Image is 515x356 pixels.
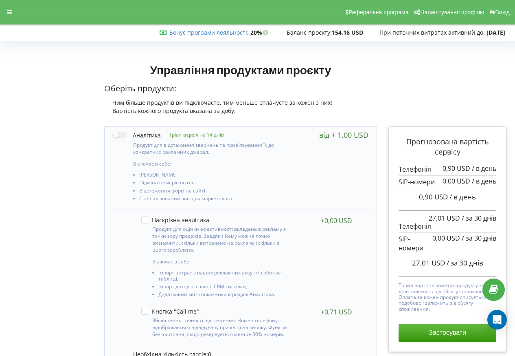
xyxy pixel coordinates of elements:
div: Open Intercom Messenger [487,310,507,329]
p: Включає в себе: [133,160,292,167]
p: Збільшення точності відстеження. Номер телефону відображається відвідувачу при кліці на кнопку. Ф... [152,317,289,338]
p: Включає в себе: [152,258,289,265]
span: / в день [472,164,496,173]
div: від + 1,00 USD [319,131,368,139]
strong: 20% [250,29,270,36]
p: Продукт для оцінки ефективності вкладень в рекламу з точки зору продажів. Завдяки йому можна точн... [152,226,289,254]
a: Бонус програми лояльності [169,29,247,36]
p: Продукт для відстеження звернень та прив'язування їх до конкретних рекламних джерел. [133,142,292,155]
p: Прогнозована вартість сервісу [399,137,496,157]
span: / за 30 днів [462,214,496,223]
span: 27,01 USD [412,258,445,268]
span: / в день [472,177,496,186]
li: Спеціалізований звіт для маркетолога [139,196,292,203]
p: Точна вартість кожного продукту за 30 днів залежить від обсягу споживання. Оплата за кожен продук... [399,281,496,312]
span: 0,00 USD [443,177,470,186]
p: SIP-номери [399,177,496,187]
div: +0,00 USD [321,217,352,225]
span: 0,90 USD [443,164,470,173]
p: Телефонія [399,165,496,174]
p: SIP-номери [399,234,496,253]
span: 27,01 USD [429,214,460,223]
div: Чим більше продуктів ви підключаєте, тим меньше сплачуєте за кожен з них! [104,99,377,107]
strong: 154,16 USD [332,29,363,36]
p: Телефонія [399,214,496,231]
span: Баланс проєкту: [287,29,332,36]
label: Кнопка "Call me" [141,308,199,315]
span: / в день [449,192,476,201]
h1: Управління продуктами проєкту [104,62,377,77]
li: [PERSON_NAME] [139,172,292,180]
span: Вихід [495,9,510,15]
li: Імпорт доходів з вашої CRM системи, [158,284,289,292]
strong: [DATE] [487,29,505,36]
span: : [169,29,249,36]
p: Оберіть продукти: [104,83,377,95]
span: Реферальна програма [348,9,409,15]
span: / за 30 днів [447,258,483,268]
span: При поточних витратах активний до: [379,29,485,36]
li: Імпорт витрат з ваших рекламних акаунтів або csv таблиці, [158,270,289,284]
span: Налаштування профілю [420,9,484,15]
div: +0,71 USD [321,308,352,316]
li: Відстеження форм на сайті [139,188,292,196]
p: Тріал-версія на 14 днів [161,131,224,138]
li: Підміна номерів по гео [139,180,292,188]
span: / за 30 днів [462,234,496,243]
label: Аналітика [113,131,161,139]
button: Застосувати [399,324,496,341]
span: 0,90 USD [419,192,448,201]
li: Додатковий звіт і показники в розділі Аналітика. [158,292,289,299]
span: 0,00 USD [432,234,460,243]
div: Вартість кожного продукта вказана за добу. [104,107,377,115]
label: Наскрізна аналітика [141,217,209,223]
